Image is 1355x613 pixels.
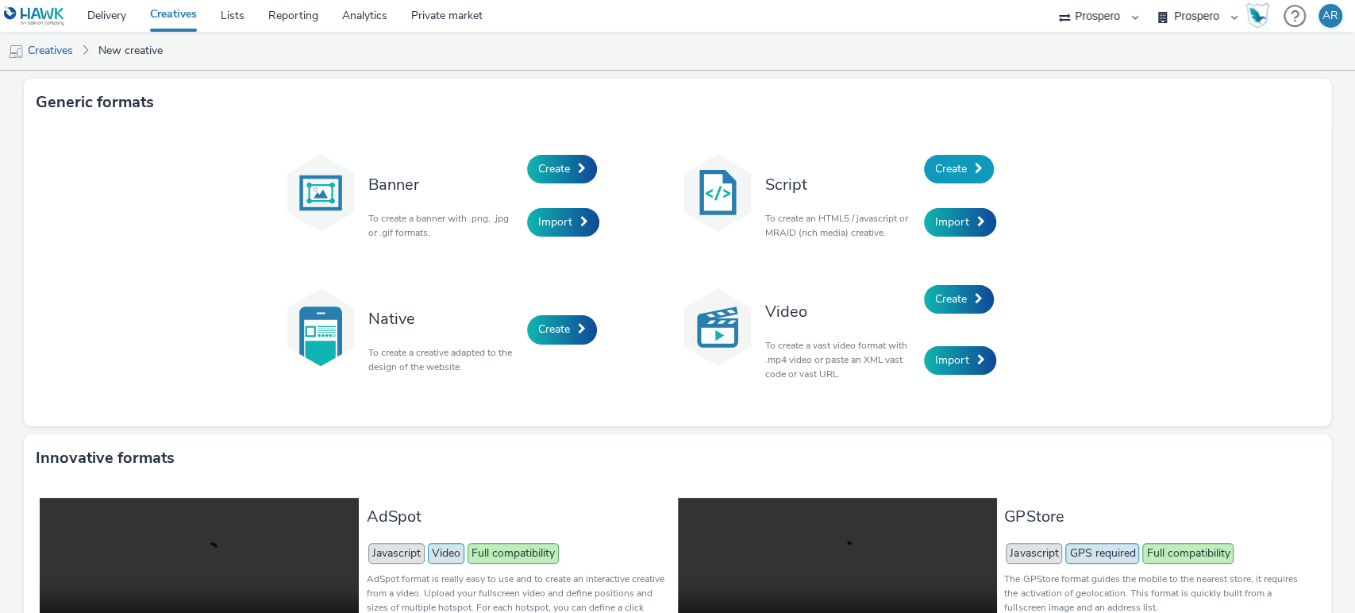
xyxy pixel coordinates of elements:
[935,214,969,229] span: Import
[428,543,464,564] span: Video
[368,211,519,240] p: To create a banner with .png, .jpg or .gif formats.
[924,285,994,314] a: Create
[527,155,597,183] a: Create
[924,346,996,375] a: Import
[1322,4,1338,28] div: AR
[935,353,969,368] span: Import
[538,214,572,229] span: Import
[1004,506,1307,527] h3: GPStore
[935,291,967,306] span: Create
[935,161,967,176] span: Create
[538,322,570,337] span: Create
[765,211,916,240] p: To create an HTML5 / javascript or MRAID (rich media) creative.
[924,208,996,237] a: Import
[4,6,65,26] img: undefined Logo
[1245,3,1269,29] img: Hawk Academy
[765,338,916,381] p: To create a vast video format with .mp4 video or paste an XML vast code or vast URL.
[538,161,570,176] span: Create
[678,153,757,233] img: code.svg
[8,44,24,60] img: mobile
[368,308,519,330] h3: Native
[36,446,175,470] h3: Innovative formats
[1142,543,1234,564] span: Full compatibility
[678,287,757,367] img: video.svg
[368,543,425,564] span: Javascript
[281,153,360,233] img: banner.svg
[765,301,916,322] h3: Video
[1245,3,1276,29] a: Hawk Academy
[281,287,360,367] img: native.svg
[90,32,171,70] a: New creative
[765,174,916,195] h3: Script
[1006,543,1062,564] span: Javascript
[527,208,599,237] a: Import
[1065,543,1139,564] span: GPS required
[367,506,670,527] h3: AdSpot
[368,174,519,195] h3: Banner
[924,155,994,183] a: Create
[468,543,559,564] span: Full compatibility
[36,91,154,114] h3: Generic formats
[368,345,519,374] p: To create a creative adapted to the design of the website.
[527,315,597,344] a: Create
